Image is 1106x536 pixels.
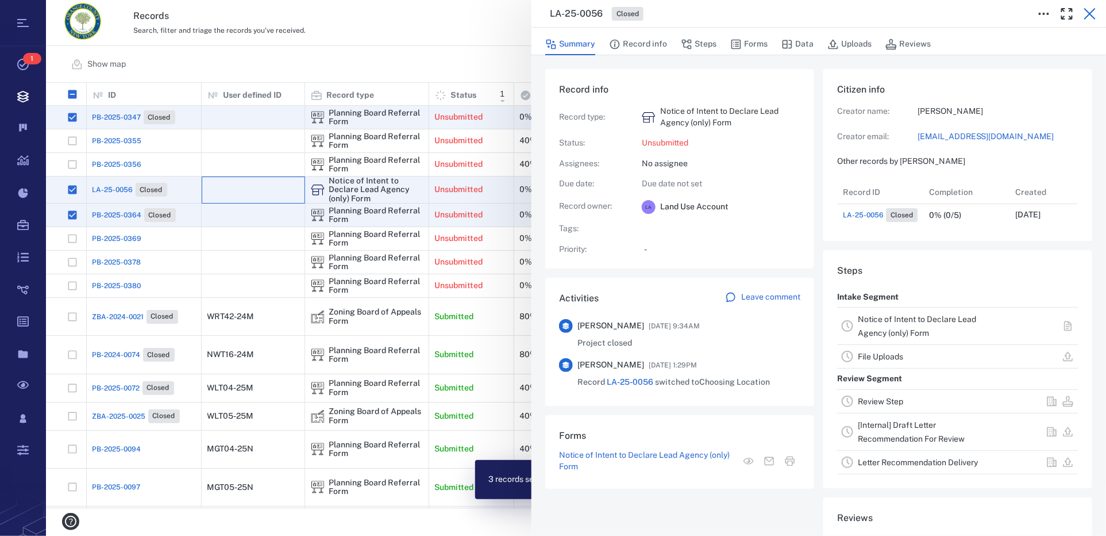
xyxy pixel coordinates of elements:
div: Record infoRecord type:Notice of Intent to Declare Lead Agency (only) FormStatus:UnsubmittedAssig... [545,69,814,278]
a: [Internal] Draft Letter Recommendation For Review [858,420,965,443]
span: [DATE] 9:34AM [649,319,700,333]
button: Steps [681,33,716,55]
p: Assignees : [559,158,628,170]
div: StepsIntake SegmentNotice of Intent to Declare Lead Agency (only) FormFile UploadsReview SegmentR... [823,250,1092,497]
span: Help [26,8,49,18]
a: [EMAIL_ADDRESS][DOMAIN_NAME] [918,131,1078,143]
span: [DATE] 1:29PM [649,358,697,372]
span: [PERSON_NAME] [577,320,644,332]
div: Citizen infoCreator name:[PERSON_NAME]Creator email:[EMAIL_ADDRESS][DOMAIN_NAME]Other records by ... [823,69,1092,250]
span: Closed [614,9,641,19]
p: Leave comment [741,292,800,303]
p: Due date not set [642,178,800,190]
p: Due date : [559,178,628,190]
div: Notice of Intent to Declare Lead Agency (only) Form [642,110,656,124]
a: Notice of Intent to Declare Lead Agency (only) Form [559,450,738,472]
div: 0% (0/5) [929,211,961,220]
p: Creator email: [837,131,918,143]
p: Notice of Intent to Declare Lead Agency (only) Form [660,106,800,128]
button: Forms [730,33,768,55]
h6: Forms [559,429,800,443]
button: Print form [780,451,800,472]
a: Notice of Intent to Declare Lead Agency (only) Form [858,315,976,338]
p: [PERSON_NAME] [918,106,1078,117]
span: Project closed [577,338,632,349]
button: Data [781,33,814,55]
div: L A [642,200,656,214]
button: View form in the step [738,451,759,472]
p: Tags : [559,223,628,235]
span: Closed [888,210,915,220]
p: Intake Segment [837,287,899,308]
a: Leave comment [725,292,800,305]
span: 1 [23,53,41,64]
p: Status : [559,137,628,149]
button: Summary [545,33,595,55]
h6: Activities [559,292,599,305]
p: Other records by [PERSON_NAME] [837,156,1078,167]
button: Uploads [827,33,872,55]
a: File Uploads [858,352,903,361]
span: Choosing Location [699,377,770,386]
p: Creator name: [837,106,918,117]
span: [PERSON_NAME] [577,359,644,371]
p: Record owner : [559,201,628,212]
span: LA-25-0056 [843,210,884,220]
button: Toggle Fullscreen [1055,2,1078,25]
p: Unsubmitted [642,137,800,149]
div: FormsNotice of Intent to Declare Lead Agency (only) FormView form in the stepMail formPrint form [545,415,814,497]
p: Record type : [559,112,628,123]
div: Record ID [843,176,880,208]
a: Review Step [858,397,903,406]
h6: Citizen info [837,83,1078,97]
p: [DATE] [1015,209,1041,221]
button: Mail form [759,451,780,472]
span: Land Use Account [660,201,729,213]
button: Reviews [885,33,931,55]
p: No assignee [642,158,800,170]
button: Record info [609,33,667,55]
p: Review Segment [837,369,902,389]
a: Letter Recommendation Delivery [858,458,978,467]
h6: Record info [559,83,800,97]
div: Record ID [837,181,923,204]
p: - [644,244,800,255]
div: Created [1015,176,1046,208]
button: Toggle to Edit Boxes [1032,2,1055,25]
h3: LA-25-0056 [550,7,603,21]
div: Completion [923,181,1009,204]
div: Completion [929,176,973,208]
a: LA-25-0056Closed [843,208,918,222]
h6: Steps [837,264,1078,278]
span: Record switched to [577,377,770,388]
div: ActivitiesLeave comment[PERSON_NAME][DATE] 9:34AMProject closed[PERSON_NAME][DATE] 1:29PMRecord L... [545,278,814,415]
p: Priority : [559,244,628,255]
h6: Reviews [837,511,1078,525]
button: Close [1078,2,1101,25]
a: LA-25-0056 [607,377,653,386]
div: Created [1009,181,1096,204]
